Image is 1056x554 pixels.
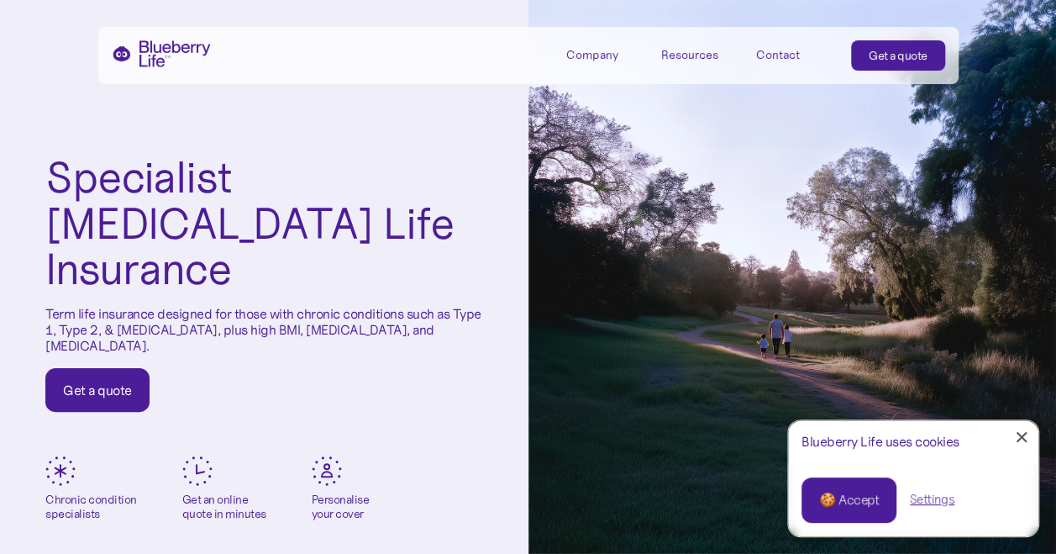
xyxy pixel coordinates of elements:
[182,493,266,521] div: Get an online quote in minutes
[661,40,737,68] div: Resources
[801,477,896,523] a: 🍪 Accept
[312,493,370,521] div: Personalise your cover
[819,491,879,509] div: 🍪 Accept
[45,368,150,412] a: Get a quote
[566,40,642,68] div: Company
[1005,420,1038,454] a: Close Cookie Popup
[851,40,945,71] a: Get a quote
[756,48,800,62] div: Contact
[1022,437,1022,438] div: Close Cookie Popup
[45,306,483,355] p: Term life insurance designed for those with chronic conditions such as Type 1, Type 2, & [MEDICAL...
[910,491,954,509] a: Settings
[45,155,483,293] h1: Specialist [MEDICAL_DATA] Life Insurance
[112,40,211,67] a: home
[566,48,618,62] div: Company
[45,493,137,521] div: Chronic condition specialists
[661,48,718,62] div: Resources
[869,47,927,64] div: Get a quote
[63,382,132,398] div: Get a quote
[756,40,832,68] a: Contact
[801,434,1025,450] div: Blueberry Life uses cookies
